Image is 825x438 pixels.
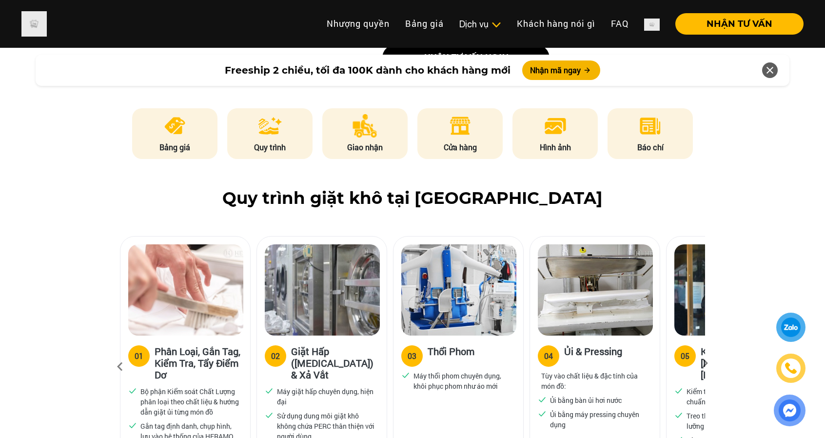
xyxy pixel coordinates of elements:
img: image.png [544,114,567,138]
p: Giao nhận [322,141,408,153]
p: Bộ phận Kiểm soát Chất Lượng phân loại theo chất liệu & hướng dẫn giặt ủi từng món đồ [140,386,239,417]
a: Bảng giá [397,13,452,34]
p: Kiểm tra chất lượng xử lý đạt chuẩn [687,386,785,407]
h3: Thổi Phom [428,345,474,365]
img: checked.svg [401,371,410,379]
img: delivery.png [353,114,378,138]
a: phone-icon [778,355,804,381]
img: pricing.png [163,114,187,138]
div: 01 [135,350,143,362]
img: heramo-quy-trinh-giat-hap-tieu-chuan-buoc-1 [128,244,243,336]
img: heramo-quy-trinh-giat-hap-tieu-chuan-buoc-2 [265,244,380,336]
img: checked.svg [265,411,274,419]
p: Ủi bằng máy pressing chuyên dụng [550,409,648,430]
div: 05 [681,350,689,362]
h3: Giặt Hấp ([MEDICAL_DATA]) & Xả Vắt [291,345,379,380]
p: Báo chí [608,141,693,153]
a: Nhượng quyền [319,13,397,34]
a: Khách hàng nói gì [509,13,603,34]
img: checked.svg [128,386,137,395]
h2: Quy trình giặt khô tại [GEOGRAPHIC_DATA] [21,188,804,208]
div: 03 [408,350,416,362]
img: heramo-quy-trinh-giat-hap-tieu-chuan-buoc-4 [538,244,653,336]
img: checked.svg [265,386,274,395]
div: Dịch vụ [459,18,501,31]
a: FAQ [603,13,636,34]
img: news.png [638,114,662,138]
img: checked.svg [674,411,683,419]
p: Ủi bằng bàn ủi hơi nước [550,395,622,405]
p: Hình ảnh [512,141,598,153]
p: Máy giặt hấp chuyên dụng, hiện đại [277,386,375,407]
h3: Kiểm Tra Chất [PERSON_NAME] & [PERSON_NAME] [701,345,788,380]
button: Nhận mã ngay [522,60,600,80]
a: NHẬN TƯ VẤN [668,20,804,28]
img: heramo-quy-trinh-giat-hap-tieu-chuan-buoc-5 [674,244,789,336]
img: checked.svg [674,386,683,395]
img: process.png [258,114,282,138]
img: checked.svg [538,395,547,404]
span: Freeship 2 chiều, tối đa 100K dành cho khách hàng mới [225,63,511,78]
p: Treo thẳng thớm, đóng gói kỹ lưỡng [687,411,785,431]
p: Bảng giá [132,141,218,153]
p: Cửa hàng [417,141,503,153]
img: phone-icon [784,361,798,375]
p: Tùy vào chất liệu & đặc tính của món đồ: [541,371,648,391]
h3: Phân Loại, Gắn Tag, Kiểm Tra, Tẩy Điểm Dơ [155,345,242,380]
img: store.png [448,114,472,138]
img: subToggleIcon [491,20,501,30]
img: checked.svg [538,409,547,418]
img: checked.svg [128,421,137,430]
p: Quy trình [227,141,313,153]
button: NHẬN TƯ VẤN [675,13,804,35]
div: 02 [271,350,280,362]
div: 04 [544,350,553,362]
h3: Ủi & Pressing [564,345,622,365]
p: Máy thổi phom chuyên dụng, khôi phục phom như áo mới [413,371,512,391]
img: heramo-quy-trinh-giat-hap-tieu-chuan-buoc-3 [401,244,516,336]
